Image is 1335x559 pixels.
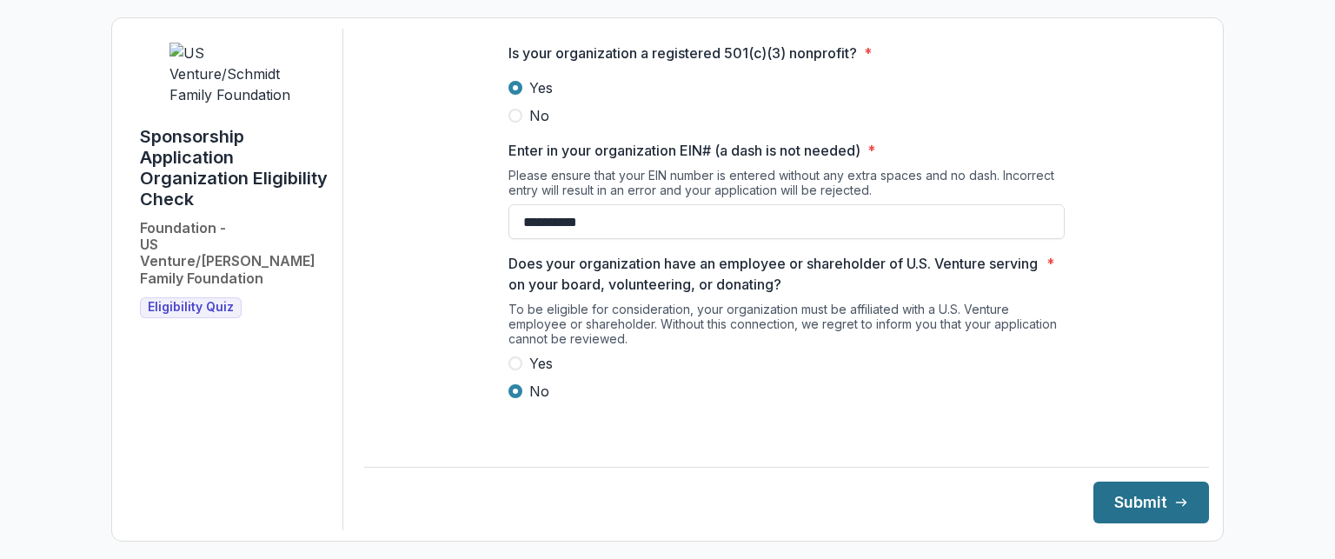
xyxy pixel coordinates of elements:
span: Yes [529,353,553,374]
button: Submit [1093,482,1209,523]
p: Is your organization a registered 501(c)(3) nonprofit? [508,43,857,63]
p: Does your organization have an employee or shareholder of U.S. Venture serving on your board, vol... [508,253,1039,295]
div: To be eligible for consideration, your organization must be affiliated with a U.S. Venture employ... [508,302,1065,353]
h2: Foundation - US Venture/[PERSON_NAME] Family Foundation [140,220,329,287]
p: Enter in your organization EIN# (a dash is not needed) [508,140,860,161]
span: Eligibility Quiz [148,300,234,315]
span: Yes [529,77,553,98]
div: Please ensure that your EIN number is entered without any extra spaces and no dash. Incorrect ent... [508,168,1065,204]
span: No [529,105,549,126]
img: US Venture/Schmidt Family Foundation [169,43,300,105]
h1: Sponsorship Application Organization Eligibility Check [140,126,329,210]
span: No [529,381,549,402]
